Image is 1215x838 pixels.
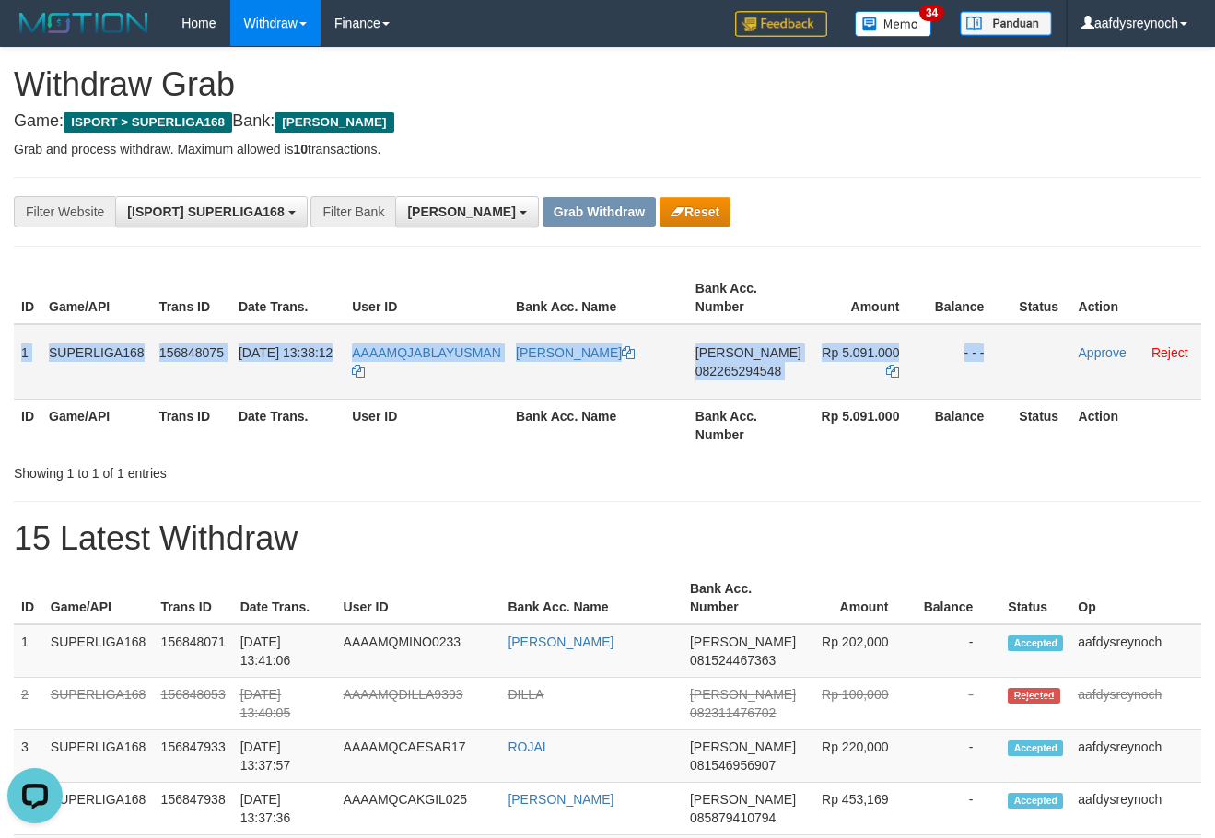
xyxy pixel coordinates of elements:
[154,783,233,835] td: 156847938
[735,11,827,37] img: Feedback.jpg
[43,678,154,730] td: SUPERLIGA168
[233,730,336,783] td: [DATE] 13:37:57
[803,730,916,783] td: Rp 220,000
[14,457,493,483] div: Showing 1 to 1 of 1 entries
[43,730,154,783] td: SUPERLIGA168
[7,7,63,63] button: Open LiveChat chat widget
[407,204,515,219] span: [PERSON_NAME]
[233,678,336,730] td: [DATE] 13:40:05
[919,5,944,21] span: 34
[1008,740,1063,756] span: Accepted
[695,345,801,360] span: [PERSON_NAME]
[239,345,333,360] span: [DATE] 13:38:12
[14,624,43,678] td: 1
[14,324,41,400] td: 1
[336,572,501,624] th: User ID
[115,196,307,227] button: [ISPORT] SUPERLIGA168
[159,345,224,360] span: 156848075
[154,624,233,678] td: 156848071
[14,272,41,324] th: ID
[43,572,154,624] th: Game/API
[508,687,543,702] a: DILLA
[916,572,1000,624] th: Balance
[336,783,501,835] td: AAAAMQCAKGIL025
[688,399,809,451] th: Bank Acc. Number
[1008,688,1059,704] span: Rejected
[803,678,916,730] td: Rp 100,000
[127,204,284,219] span: [ISPORT] SUPERLIGA168
[1070,678,1201,730] td: aafdysreynoch
[154,572,233,624] th: Trans ID
[41,324,152,400] td: SUPERLIGA168
[916,730,1000,783] td: -
[1071,272,1201,324] th: Action
[916,783,1000,835] td: -
[1011,399,1070,451] th: Status
[1079,345,1127,360] a: Approve
[809,399,928,451] th: Rp 5.091.000
[154,678,233,730] td: 156848053
[310,196,395,227] div: Filter Bank
[152,272,231,324] th: Trans ID
[695,364,781,378] span: Copy 082265294548 to clipboard
[14,9,154,37] img: MOTION_logo.png
[1070,730,1201,783] td: aafdysreynoch
[1000,572,1070,624] th: Status
[43,783,154,835] td: SUPERLIGA168
[855,11,932,37] img: Button%20Memo.svg
[14,112,1201,131] h4: Game: Bank:
[14,399,41,451] th: ID
[352,345,501,360] span: AAAAMQJABLAYUSMAN
[508,739,545,754] a: ROJAI
[64,112,232,133] span: ISPORT > SUPERLIGA168
[1070,783,1201,835] td: aafdysreynoch
[690,739,796,754] span: [PERSON_NAME]
[886,364,899,378] a: Copy 5091000 to clipboard
[927,272,1011,324] th: Balance
[275,112,393,133] span: [PERSON_NAME]
[508,792,613,807] a: [PERSON_NAME]
[803,783,916,835] td: Rp 453,169
[14,520,1201,557] h1: 15 Latest Withdraw
[14,196,115,227] div: Filter Website
[809,272,928,324] th: Amount
[43,624,154,678] td: SUPERLIGA168
[927,324,1011,400] td: - - -
[14,730,43,783] td: 3
[233,624,336,678] td: [DATE] 13:41:06
[336,624,501,678] td: AAAAMQMINO0233
[1071,399,1201,451] th: Action
[916,678,1000,730] td: -
[395,196,538,227] button: [PERSON_NAME]
[1008,793,1063,809] span: Accepted
[927,399,1011,451] th: Balance
[14,678,43,730] td: 2
[690,687,796,702] span: [PERSON_NAME]
[14,66,1201,103] h1: Withdraw Grab
[683,572,803,624] th: Bank Acc. Number
[231,272,345,324] th: Date Trans.
[233,572,336,624] th: Date Trans.
[500,572,683,624] th: Bank Acc. Name
[293,142,308,157] strong: 10
[916,624,1000,678] td: -
[345,272,508,324] th: User ID
[41,399,152,451] th: Game/API
[960,11,1052,36] img: panduan.png
[690,634,796,649] span: [PERSON_NAME]
[690,758,776,773] span: Copy 081546956907 to clipboard
[508,272,688,324] th: Bank Acc. Name
[803,624,916,678] td: Rp 202,000
[1151,345,1188,360] a: Reject
[690,705,776,720] span: Copy 082311476702 to clipboard
[14,140,1201,158] p: Grab and process withdraw. Maximum allowed is transactions.
[231,399,345,451] th: Date Trans.
[660,197,730,227] button: Reset
[154,730,233,783] td: 156847933
[352,345,501,378] a: AAAAMQJABLAYUSMAN
[233,783,336,835] td: [DATE] 13:37:36
[508,399,688,451] th: Bank Acc. Name
[1011,272,1070,324] th: Status
[1008,635,1063,651] span: Accepted
[336,678,501,730] td: AAAAMQDILLA9393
